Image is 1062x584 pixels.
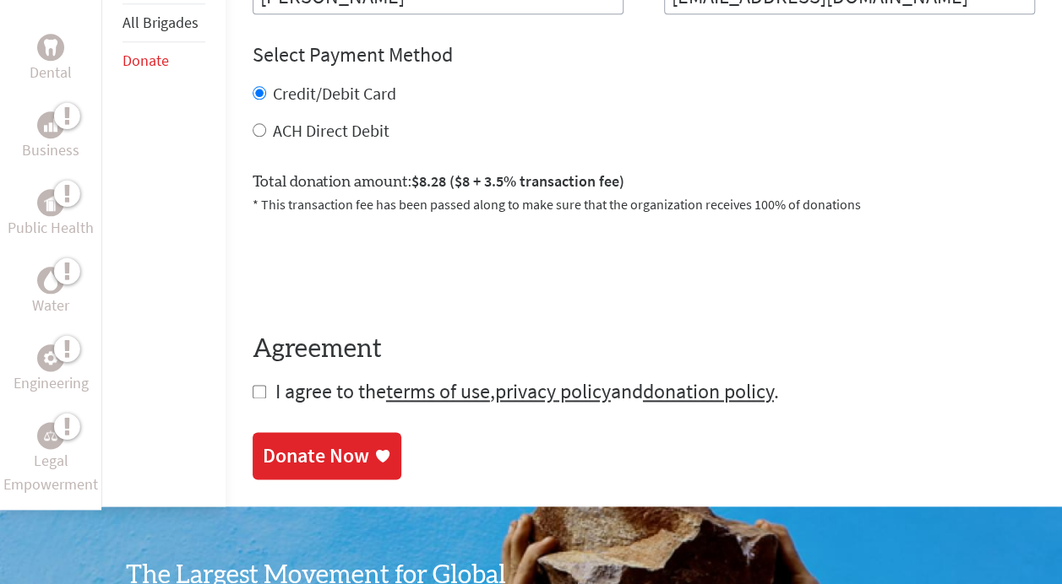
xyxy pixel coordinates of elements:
[37,34,64,61] div: Dental
[253,41,1035,68] h4: Select Payment Method
[263,442,369,469] div: Donate Now
[44,271,57,290] img: Water
[253,432,401,479] a: Donate Now
[30,61,72,84] p: Dental
[123,42,205,79] li: Donate
[253,194,1035,214] p: * This transaction fee has been passed along to make sure that the organization receives 100% of ...
[32,294,69,317] p: Water
[32,267,69,317] a: WaterWater
[123,4,205,42] li: All Brigades
[643,378,774,404] a: donation policy
[253,235,509,300] iframe: reCAPTCHA
[22,111,79,162] a: BusinessBusiness
[253,334,1035,365] h4: Agreement
[30,34,72,84] a: DentalDental
[37,344,64,371] div: Engineering
[44,194,57,211] img: Public Health
[253,170,624,194] label: Total donation amount:
[123,13,199,32] a: All Brigades
[44,351,57,365] img: Engineering
[123,51,169,70] a: Donate
[37,111,64,138] div: Business
[8,189,94,240] a: Public HealthPublic Health
[495,378,611,404] a: privacy policy
[14,371,89,395] p: Engineering
[37,422,64,449] div: Legal Empowerment
[44,118,57,132] img: Business
[411,171,624,191] span: $8.28 ($8 + 3.5% transaction fee)
[275,378,779,404] span: I agree to the , and .
[273,120,389,141] label: ACH Direct Debit
[8,216,94,240] p: Public Health
[44,430,57,441] img: Legal Empowerment
[44,40,57,56] img: Dental
[273,83,396,104] label: Credit/Debit Card
[37,267,64,294] div: Water
[3,422,98,496] a: Legal EmpowermentLegal Empowerment
[3,449,98,496] p: Legal Empowerment
[386,378,490,404] a: terms of use
[14,344,89,395] a: EngineeringEngineering
[22,138,79,162] p: Business
[37,189,64,216] div: Public Health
